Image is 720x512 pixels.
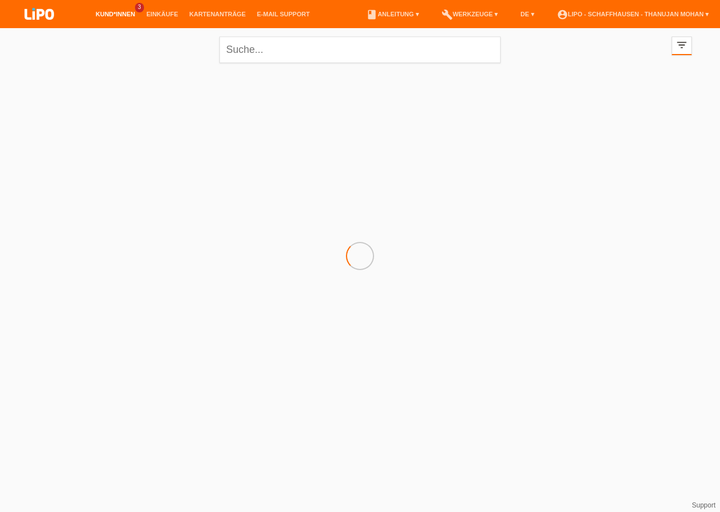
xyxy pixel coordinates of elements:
a: bookAnleitung ▾ [361,11,424,17]
i: filter_list [676,39,688,51]
a: Kund*innen [90,11,141,17]
a: account_circleLIPO - Schaffhausen - Thanujan Mohan ▾ [551,11,714,17]
span: 3 [135,3,144,12]
a: Support [692,501,715,509]
a: DE ▾ [515,11,539,17]
a: LIPO pay [11,23,67,32]
i: book [366,9,377,20]
input: Suche... [219,37,501,63]
a: E-Mail Support [251,11,316,17]
i: build [442,9,453,20]
a: Einkäufe [141,11,183,17]
a: buildWerkzeuge ▾ [436,11,504,17]
a: Kartenanträge [184,11,251,17]
i: account_circle [557,9,568,20]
